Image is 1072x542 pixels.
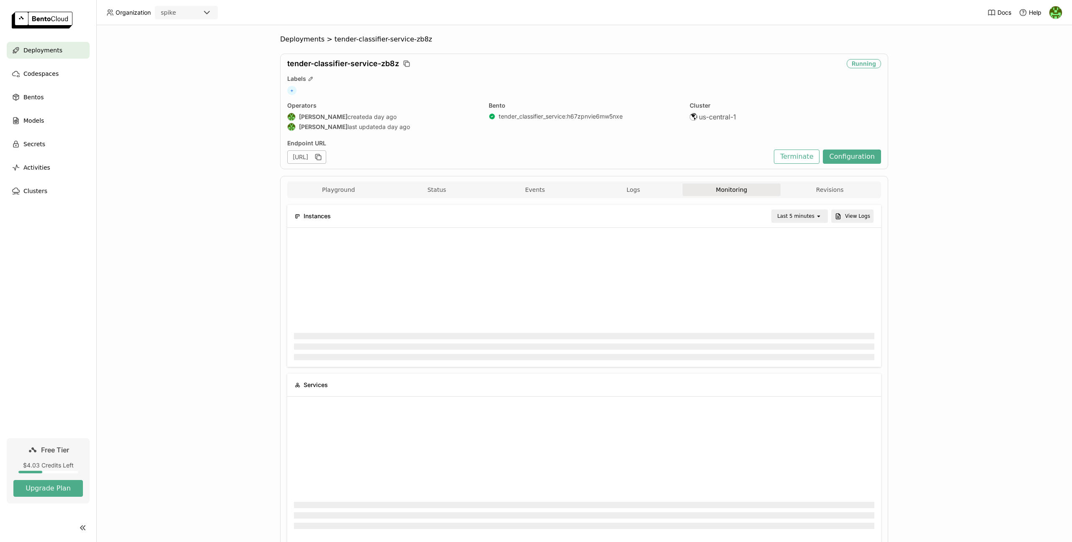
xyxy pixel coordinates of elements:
[777,212,814,220] div: Last 5 minutes
[847,59,881,68] div: Running
[690,102,881,109] div: Cluster
[23,163,50,173] span: Activities
[280,35,888,44] nav: Breadcrumbs navigation
[287,102,479,109] div: Operators
[499,113,623,120] a: tender_classifier_service:h67zpnvie6mw5nxe
[287,59,399,68] span: tender-classifier-service-zb8z
[23,186,47,196] span: Clusters
[23,116,44,126] span: Models
[699,113,736,121] span: us-central-1
[997,9,1011,16] span: Docs
[7,65,90,82] a: Codespaces
[23,45,62,55] span: Deployments
[486,183,584,196] button: Events
[7,112,90,129] a: Models
[177,9,178,17] input: Selected spike.
[23,92,44,102] span: Bentos
[815,213,822,219] svg: open
[489,102,680,109] div: Bento
[299,123,348,131] strong: [PERSON_NAME]
[23,69,59,79] span: Codespaces
[781,183,879,196] button: Revisions
[7,42,90,59] a: Deployments
[7,136,90,152] a: Secrets
[304,380,328,390] span: Services
[325,35,335,44] span: >
[287,86,296,95] span: +
[299,113,348,121] strong: [PERSON_NAME]
[823,150,881,164] button: Configuration
[7,183,90,199] a: Clusters
[161,8,176,17] div: spike
[388,183,486,196] button: Status
[41,446,69,454] span: Free Tier
[7,159,90,176] a: Activities
[13,462,83,469] div: $4.03 Credits Left
[1029,9,1041,16] span: Help
[287,75,881,83] div: Labels
[288,123,295,131] img: Michael Gendy
[13,480,83,497] button: Upgrade Plan
[23,139,45,149] span: Secrets
[1049,6,1062,19] img: Michael Gendy
[369,113,397,121] span: a day ago
[287,123,479,131] div: last updated
[304,212,331,221] span: Instances
[1019,8,1041,17] div: Help
[116,9,151,16] span: Organization
[626,186,640,194] span: Logs
[12,12,72,28] img: logo
[335,35,432,44] span: tender-classifier-service-zb8z
[382,123,410,131] span: a day ago
[831,209,874,223] button: View Logs
[683,183,781,196] button: Monitoring
[289,183,388,196] button: Playground
[287,139,770,147] div: Endpoint URL
[987,8,1011,17] a: Docs
[280,35,325,44] span: Deployments
[7,89,90,106] a: Bentos
[7,438,90,503] a: Free Tier$4.03 Credits LeftUpgrade Plan
[774,150,819,164] button: Terminate
[287,113,479,121] div: created
[288,113,295,121] img: Michael Gendy
[287,150,326,164] div: [URL]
